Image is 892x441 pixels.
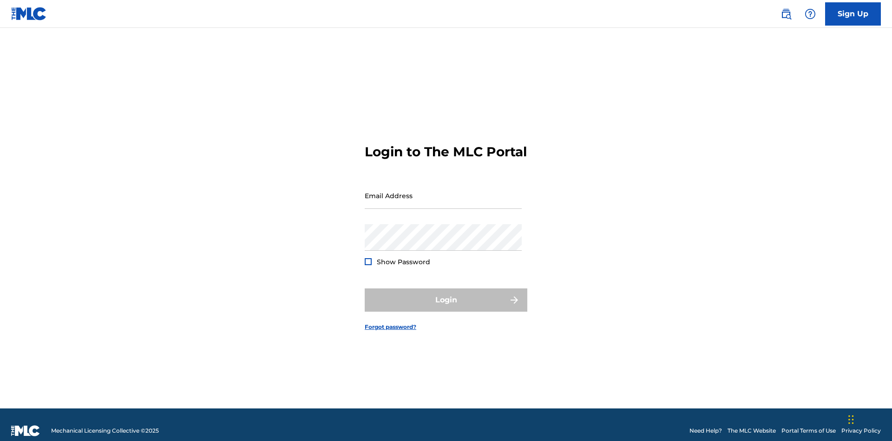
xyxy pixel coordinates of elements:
[365,144,527,160] h3: Login to The MLC Portal
[777,5,795,23] a: Public Search
[848,406,854,434] div: Drag
[841,427,881,435] a: Privacy Policy
[846,396,892,441] iframe: Chat Widget
[781,427,836,435] a: Portal Terms of Use
[805,8,816,20] img: help
[801,5,820,23] div: Help
[11,7,47,20] img: MLC Logo
[377,258,430,266] span: Show Password
[728,427,776,435] a: The MLC Website
[780,8,792,20] img: search
[825,2,881,26] a: Sign Up
[51,427,159,435] span: Mechanical Licensing Collective © 2025
[11,425,40,436] img: logo
[689,427,722,435] a: Need Help?
[365,323,416,331] a: Forgot password?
